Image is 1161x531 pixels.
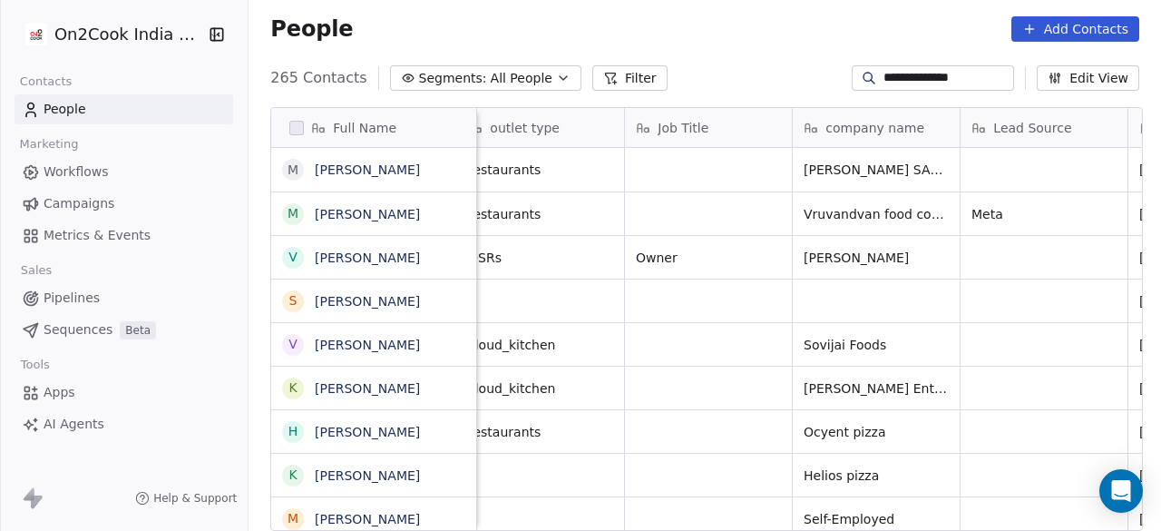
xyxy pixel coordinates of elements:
[270,15,353,43] span: People
[793,108,960,147] div: company name
[315,338,420,352] a: [PERSON_NAME]
[315,251,420,265] a: [PERSON_NAME]
[271,108,476,147] div: Full Name
[457,108,624,147] div: outlet type
[804,205,949,223] span: Vruvandvan food court .. [PERSON_NAME] saffron sam's pizza
[804,161,949,179] span: [PERSON_NAME] SAFFRON SAM'S PIZZA FOOD COURT
[804,423,949,441] span: Ocyent pizza
[44,320,112,339] span: Sequences
[15,409,233,439] a: AI Agents
[636,249,781,267] span: Owner
[289,291,298,310] div: S
[804,510,949,528] span: Self-Employed
[804,249,949,267] span: [PERSON_NAME]
[135,491,237,506] a: Help & Support
[289,248,298,267] div: V
[44,100,86,119] span: People
[44,415,104,434] span: AI Agents
[288,204,298,223] div: m
[468,161,613,179] span: restaurants
[44,194,114,213] span: Campaigns
[288,509,298,528] div: M
[419,69,487,88] span: Segments:
[289,379,298,398] div: K
[288,161,298,180] div: M
[15,283,233,313] a: Pipelines
[1011,16,1139,42] button: Add Contacts
[468,205,613,223] span: restaurants
[44,289,100,308] span: Pipelines
[289,335,298,354] div: V
[315,207,420,221] a: [PERSON_NAME]
[315,294,420,309] a: [PERSON_NAME]
[468,423,613,441] span: restaurants
[804,336,949,354] span: Sovijai Foods
[1099,469,1143,513] div: Open Intercom Messenger
[120,321,156,339] span: Beta
[22,19,196,50] button: On2Cook India Pvt. Ltd.
[153,491,237,506] span: Help & Support
[13,351,57,379] span: Tools
[315,512,420,526] a: [PERSON_NAME]
[971,205,1117,223] span: Meta
[961,108,1127,147] div: Lead Source
[25,24,47,45] img: on2cook%20logo-04%20copy.jpg
[468,249,613,267] span: QSRs
[468,336,613,354] span: cloud_kitchen
[804,379,949,398] span: [PERSON_NAME] Enterprise
[804,467,949,485] span: Helios pizza
[270,67,366,89] span: 265 Contacts
[658,119,708,137] span: Job Title
[491,69,552,88] span: All People
[490,119,560,137] span: outlet type
[13,257,60,284] span: Sales
[44,383,75,402] span: Apps
[592,65,668,91] button: Filter
[15,94,233,124] a: People
[12,68,80,95] span: Contacts
[625,108,792,147] div: Job Title
[15,221,233,251] a: Metrics & Events
[15,315,233,345] a: SequencesBeta
[468,379,613,398] span: cloud_kitchen
[993,119,1071,137] span: Lead Source
[825,119,924,137] span: company name
[54,23,204,46] span: On2Cook India Pvt. Ltd.
[315,425,420,439] a: [PERSON_NAME]
[44,162,109,182] span: Workflows
[288,422,298,441] div: H
[333,119,396,137] span: Full Name
[1037,65,1139,91] button: Edit View
[15,157,233,187] a: Workflows
[15,378,233,408] a: Apps
[289,466,298,485] div: K
[315,381,420,396] a: [PERSON_NAME]
[12,131,86,158] span: Marketing
[44,226,151,245] span: Metrics & Events
[315,162,420,177] a: [PERSON_NAME]
[15,189,233,219] a: Campaigns
[315,468,420,483] a: [PERSON_NAME]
